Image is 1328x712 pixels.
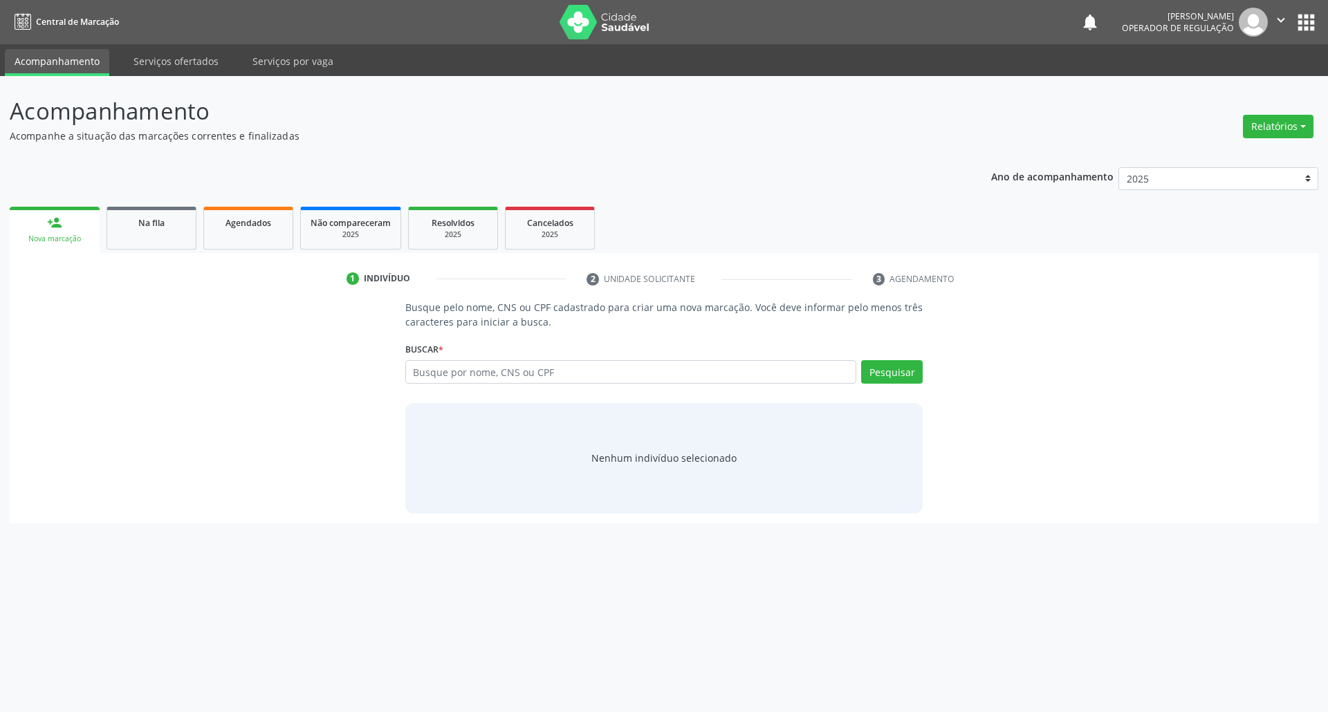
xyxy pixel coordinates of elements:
div: Indivíduo [364,272,410,285]
div: person_add [47,215,62,230]
button:  [1268,8,1294,37]
div: 2025 [418,229,488,240]
span: Central de Marcação [36,16,119,28]
span: Operador de regulação [1122,22,1234,34]
img: img [1239,8,1268,37]
span: Não compareceram [311,217,391,229]
p: Busque pelo nome, CNS ou CPF cadastrado para criar uma nova marcação. Você deve informar pelo men... [405,300,923,329]
input: Busque por nome, CNS ou CPF [405,360,857,384]
button: apps [1294,10,1318,35]
div: 2025 [311,229,391,240]
span: Cancelados [527,217,573,229]
span: Na fila [138,217,165,229]
div: Nenhum indivíduo selecionado [591,451,737,465]
button: Relatórios [1243,115,1313,138]
p: Acompanhe a situação das marcações correntes e finalizadas [10,129,925,143]
label: Buscar [405,339,443,360]
div: Nova marcação [19,234,90,244]
span: Resolvidos [432,217,474,229]
p: Acompanhamento [10,94,925,129]
a: Central de Marcação [10,10,119,33]
button: Pesquisar [861,360,923,384]
button: notifications [1080,12,1100,32]
p: Ano de acompanhamento [991,167,1114,185]
div: 1 [347,272,359,285]
a: Acompanhamento [5,49,109,76]
i:  [1273,12,1289,28]
a: Serviços por vaga [243,49,343,73]
a: Serviços ofertados [124,49,228,73]
div: [PERSON_NAME] [1122,10,1234,22]
div: 2025 [515,229,584,240]
span: Agendados [225,217,271,229]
